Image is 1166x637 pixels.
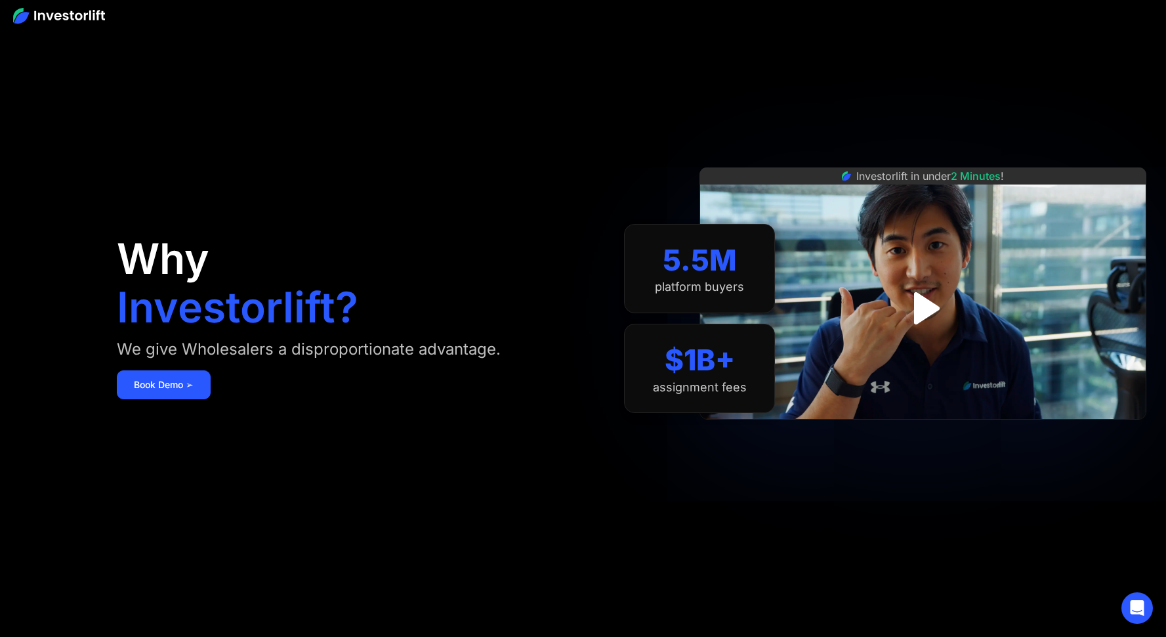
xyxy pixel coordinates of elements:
h1: Investorlift? [117,286,358,328]
div: platform buyers [655,280,744,294]
div: assignment fees [653,380,747,395]
div: Open Intercom Messenger [1121,592,1153,624]
a: Book Demo ➢ [117,370,211,399]
iframe: Customer reviews powered by Trustpilot [825,426,1022,442]
span: 2 Minutes [951,169,1001,183]
a: open lightbox [894,279,952,338]
div: We give Wholesalers a disproportionate advantage. [117,339,501,360]
div: 5.5M [663,243,737,278]
h1: Why [117,238,209,280]
div: Investorlift in under ! [856,168,1004,184]
div: $1B+ [665,343,735,378]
